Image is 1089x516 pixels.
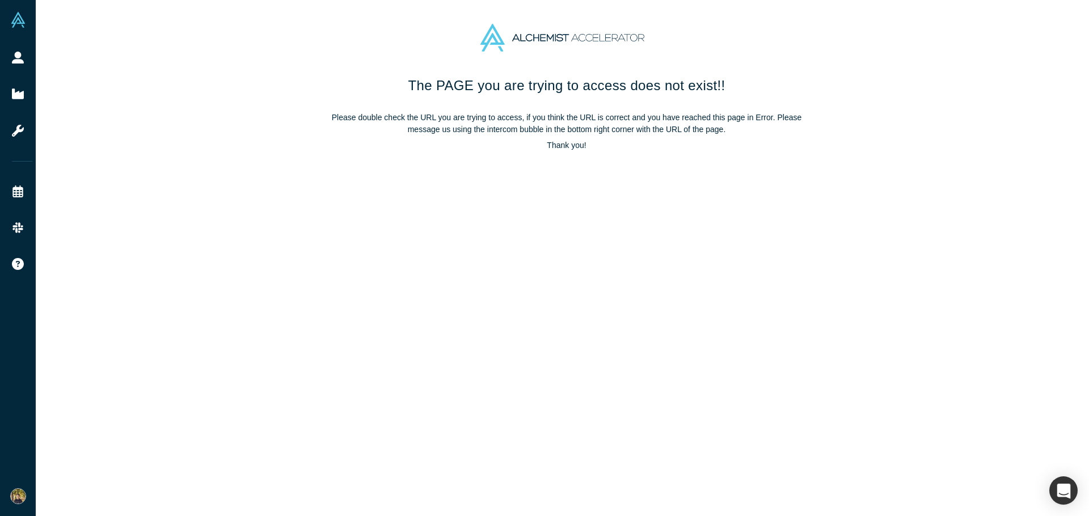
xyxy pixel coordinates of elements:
img: Alchemist Accelerator Logo [480,24,644,52]
h1: The PAGE you are trying to access does not exist!! [328,75,805,96]
img: Takafumi Kawano's Account [10,488,26,504]
img: Alchemist Vault Logo [10,12,26,28]
p: Please double check the URL you are trying to access, if you think the URL is correct and you hav... [328,112,805,136]
p: Thank you! [328,139,805,151]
